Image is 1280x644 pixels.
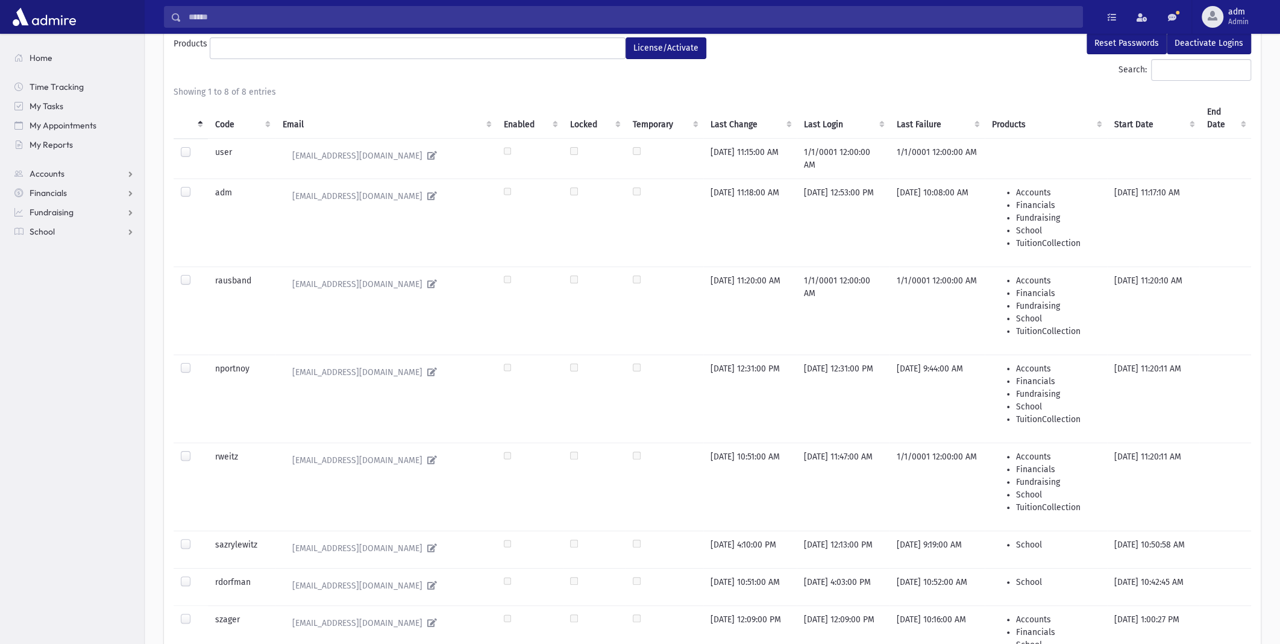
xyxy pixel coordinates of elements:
span: My Reports [30,139,73,150]
li: Fundraising [1016,212,1100,224]
a: My Tasks [5,96,144,116]
td: [DATE] 10:51:00 AM [703,443,796,531]
span: Admin [1228,17,1249,27]
a: [EMAIL_ADDRESS][DOMAIN_NAME] [283,186,489,206]
th: : activate to sort column descending [174,98,208,139]
td: [DATE] 4:03:00 PM [797,568,889,605]
td: 1/1/0001 12:00:00 AM [889,443,985,531]
th: Products : activate to sort column ascending [985,98,1107,139]
td: [DATE] 11:47:00 AM [797,443,889,531]
img: AdmirePro [10,5,79,29]
li: School [1016,312,1100,325]
td: [DATE] 11:20:10 AM [1107,267,1199,355]
a: [EMAIL_ADDRESS][DOMAIN_NAME] [283,450,489,470]
td: [DATE] 12:13:00 PM [797,531,889,568]
li: School [1016,538,1100,551]
li: Accounts [1016,450,1100,463]
a: [EMAIL_ADDRESS][DOMAIN_NAME] [283,146,489,166]
label: Products [174,37,210,54]
td: rausband [208,267,275,355]
span: Accounts [30,168,64,179]
button: Deactivate Logins [1167,33,1251,54]
td: [DATE] 11:20:11 AM [1107,443,1199,531]
li: TuitionCollection [1016,413,1100,426]
a: [EMAIL_ADDRESS][DOMAIN_NAME] [283,274,489,294]
td: sazrylewitz [208,531,275,568]
th: Temporary : activate to sort column ascending [626,98,704,139]
a: Fundraising [5,203,144,222]
td: [DATE] 11:20:11 AM [1107,355,1199,443]
span: School [30,226,55,237]
a: Time Tracking [5,77,144,96]
div: Showing 1 to 8 of 8 entries [174,86,1251,98]
a: [EMAIL_ADDRESS][DOMAIN_NAME] [283,362,489,382]
td: [DATE] 12:53:00 PM [797,178,889,267]
li: Financials [1016,626,1100,639]
a: [EMAIL_ADDRESS][DOMAIN_NAME] [283,576,489,596]
li: TuitionCollection [1016,237,1100,250]
th: Last Login : activate to sort column ascending [797,98,889,139]
a: Financials [5,183,144,203]
span: Fundraising [30,207,74,218]
td: [DATE] 10:42:45 AM [1107,568,1199,605]
a: Accounts [5,164,144,183]
th: Enabled : activate to sort column ascending [497,98,563,139]
li: TuitionCollection [1016,325,1100,338]
td: [DATE] 12:31:00 PM [797,355,889,443]
li: Fundraising [1016,300,1100,312]
span: Time Tracking [30,81,84,92]
th: Locked : activate to sort column ascending [563,98,625,139]
li: Accounts [1016,613,1100,626]
li: School [1016,400,1100,413]
td: rweitz [208,443,275,531]
button: Reset Passwords [1087,33,1167,54]
input: Search: [1151,59,1251,81]
td: nportnoy [208,355,275,443]
td: [DATE] 10:50:58 AM [1107,531,1199,568]
li: Fundraising [1016,388,1100,400]
td: 1/1/0001 12:00:00 AM [889,267,985,355]
li: Accounts [1016,362,1100,375]
span: Home [30,52,52,63]
li: Financials [1016,287,1100,300]
td: 1/1/0001 12:00:00 AM [797,267,889,355]
li: School [1016,488,1100,501]
td: [DATE] 11:15:00 AM [703,138,796,178]
td: user [208,138,275,178]
td: [DATE] 12:31:00 PM [703,355,796,443]
a: My Reports [5,135,144,154]
th: Email : activate to sort column ascending [275,98,497,139]
td: [DATE] 11:20:00 AM [703,267,796,355]
th: Code : activate to sort column ascending [208,98,275,139]
td: [DATE] 10:51:00 AM [703,568,796,605]
td: [DATE] 9:19:00 AM [889,531,985,568]
td: [DATE] 9:44:00 AM [889,355,985,443]
li: School [1016,224,1100,237]
a: My Appointments [5,116,144,135]
a: School [5,222,144,241]
th: End Date : activate to sort column ascending [1199,98,1251,139]
span: My Appointments [30,120,96,131]
td: [DATE] 11:18:00 AM [703,178,796,267]
td: 1/1/0001 12:00:00 AM [797,138,889,178]
span: adm [1228,7,1249,17]
span: Financials [30,188,67,198]
a: Home [5,48,144,68]
a: [EMAIL_ADDRESS][DOMAIN_NAME] [283,613,489,633]
li: Fundraising [1016,476,1100,488]
td: adm [208,178,275,267]
input: Search [181,6,1082,28]
th: Last Change : activate to sort column ascending [703,98,796,139]
li: School [1016,576,1100,589]
li: Financials [1016,199,1100,212]
td: [DATE] 10:08:00 AM [889,178,985,267]
td: [DATE] 10:52:00 AM [889,568,985,605]
td: [DATE] 4:10:00 PM [703,531,796,568]
li: TuitionCollection [1016,501,1100,514]
li: Financials [1016,375,1100,388]
button: License/Activate [626,37,706,59]
span: My Tasks [30,101,63,112]
li: Accounts [1016,186,1100,199]
li: Accounts [1016,274,1100,287]
th: Start Date : activate to sort column ascending [1107,98,1199,139]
